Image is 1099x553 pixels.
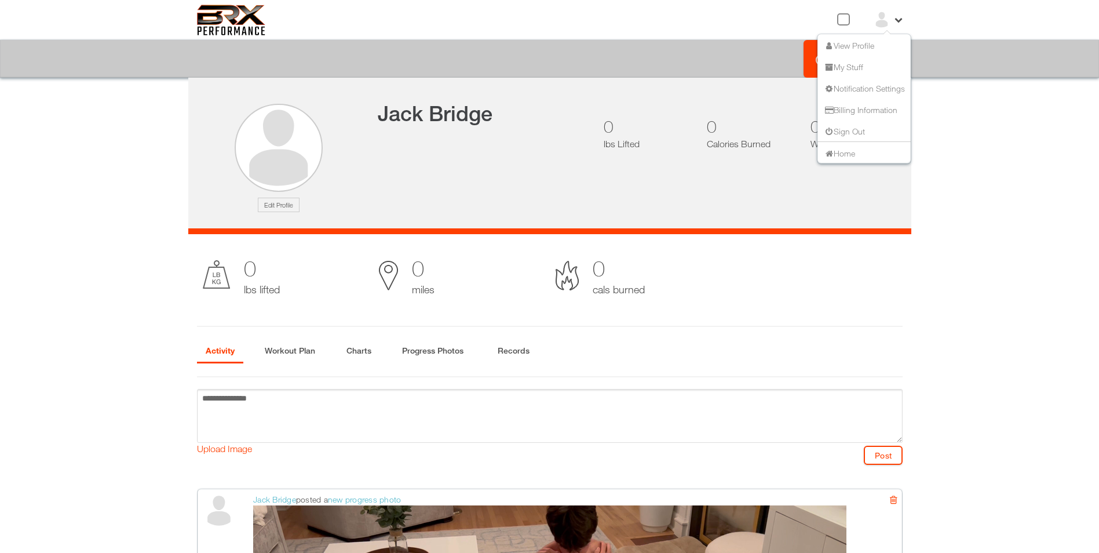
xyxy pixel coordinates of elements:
[235,104,323,192] img: ex-default-user.svg
[707,138,799,150] div: Calories Burned
[556,254,721,283] span: 0
[258,198,300,212] a: Edit Profile
[197,340,243,363] li: Activity
[823,83,905,93] a: Notification Settings
[823,126,865,136] a: Sign Out
[56,457,109,466] a: a few seconds ago
[56,514,99,524] a: Jack Bridge
[810,115,820,138] span: 0
[550,260,726,308] li: cals burned
[604,115,614,138] span: 0
[823,148,855,158] a: Home
[873,11,890,28] img: ex-default-user.svg
[62,481,116,490] li: 0 high fives
[197,260,374,308] li: lbs lifted
[131,514,205,524] a: new progress photo
[373,260,550,308] li: miles
[379,254,544,283] span: 0
[5,514,39,547] img: ex-default-user.svg
[197,5,266,35] img: 6f7da32581c89ca25d665dc3aae533e4f14fe3ef_original.svg
[823,104,897,114] a: Billing Information
[823,61,863,71] a: My Stuff
[203,254,368,283] span: 0
[667,57,706,76] button: Post
[489,340,539,363] li: Records
[56,117,649,450] img: thumbnail.png
[707,115,717,138] span: 0
[604,138,696,150] div: lbs Lifted
[131,105,205,115] a: new progress photo
[823,40,874,50] a: View Profile
[256,340,325,363] li: Workout Plan
[56,105,700,497] div: posted a
[5,105,39,139] img: ex-default-user.svg
[338,340,381,363] li: Charts
[804,40,903,78] a: Log Workout
[56,105,99,115] a: Jack Bridge
[810,138,903,150] div: Workouts
[393,340,476,363] li: Progress Photos
[378,99,586,128] h2: Jack Bridge
[127,481,185,490] li: 0 comments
